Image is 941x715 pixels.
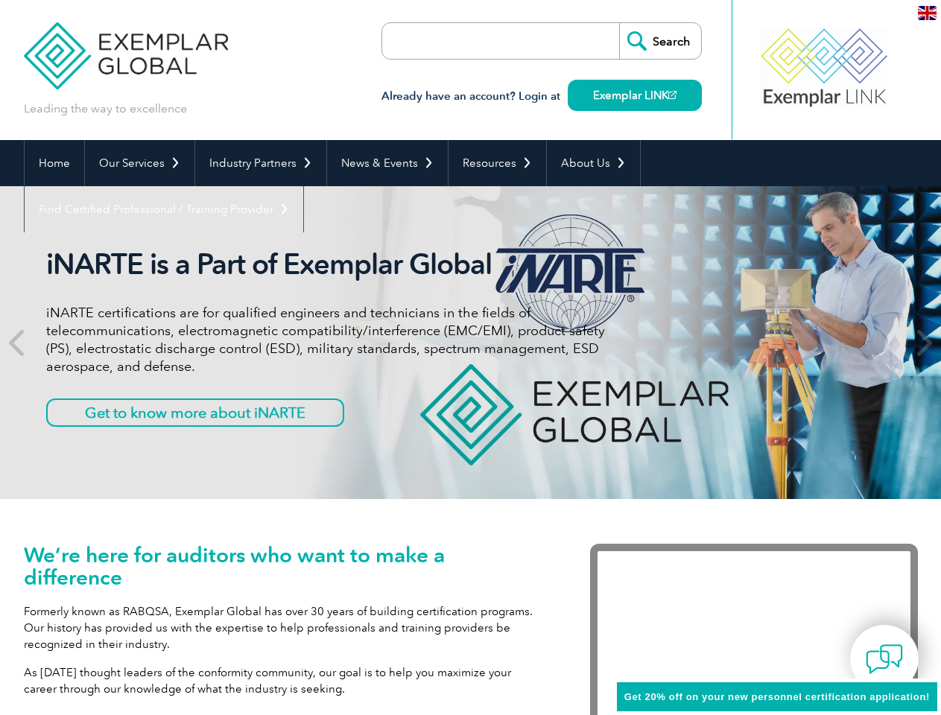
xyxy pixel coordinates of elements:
p: Leading the way to excellence [24,101,187,117]
a: Home [25,140,84,186]
a: Our Services [85,140,194,186]
a: Resources [449,140,546,186]
a: Industry Partners [195,140,326,186]
a: News & Events [327,140,448,186]
img: en [918,6,937,20]
a: About Us [547,140,640,186]
p: iNARTE certifications are for qualified engineers and technicians in the fields of telecommunicat... [46,304,605,375]
a: Get to know more about iNARTE [46,398,344,427]
p: As [DATE] thought leaders of the conformity community, our goal is to help you maximize your care... [24,664,545,697]
a: Find Certified Professional / Training Provider [25,186,303,232]
p: Formerly known as RABQSA, Exemplar Global has over 30 years of building certification programs. O... [24,603,545,652]
h1: We’re here for auditors who want to make a difference [24,544,545,588]
img: contact-chat.png [866,641,903,678]
input: Search [619,23,701,59]
h2: iNARTE is a Part of Exemplar Global [46,247,605,282]
span: Get 20% off on your new personnel certification application! [624,691,930,702]
a: Exemplar LINK [568,80,702,111]
img: open_square.png [668,91,677,99]
h3: Already have an account? Login at [381,87,702,106]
